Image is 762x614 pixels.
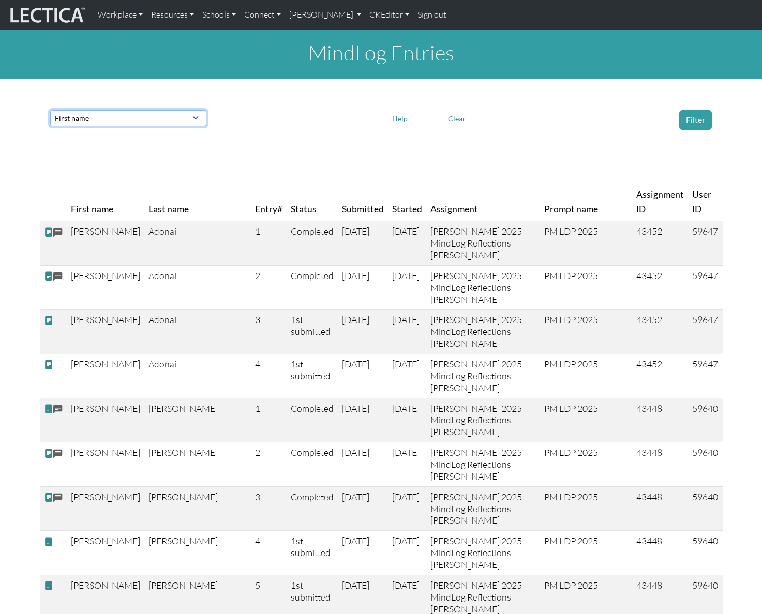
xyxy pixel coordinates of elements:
td: [DATE] [338,398,388,442]
span: view [44,315,53,326]
th: Assignment ID [632,183,689,221]
td: PM LDP 2025 [540,265,632,310]
th: Entry# [251,183,287,221]
td: [DATE] [338,265,388,310]
td: 2 [251,265,287,310]
th: User ID [688,183,722,221]
span: comments [53,448,63,459]
td: 43452 [632,265,689,310]
td: [PERSON_NAME] [67,398,144,442]
td: [PERSON_NAME] [67,221,144,266]
th: Prompt name [540,183,632,221]
td: Completed [287,398,338,442]
td: Completed [287,265,338,310]
td: [PERSON_NAME] [144,398,251,442]
th: Submitted [338,183,388,221]
td: 59640 [688,442,722,487]
td: 59647 [688,221,722,266]
td: PM LDP 2025 [540,486,632,531]
td: PM LDP 2025 [540,531,632,575]
td: Adonai [144,221,251,266]
span: view [44,492,53,503]
td: [DATE] [388,531,426,575]
td: 43448 [632,486,689,531]
td: 43452 [632,310,689,354]
td: [PERSON_NAME] 2025 MindLog Reflections [PERSON_NAME] [426,442,540,487]
td: 1st submitted [287,354,338,398]
td: PM LDP 2025 [540,442,632,487]
td: [DATE] [338,531,388,575]
td: [DATE] [338,442,388,487]
a: Schools [198,4,240,26]
td: 1 [251,221,287,266]
td: [DATE] [388,265,426,310]
td: 4 [251,531,287,575]
td: 59647 [688,265,722,310]
td: [PERSON_NAME] 2025 MindLog Reflections [PERSON_NAME] [426,310,540,354]
td: [PERSON_NAME] [144,486,251,531]
td: [PERSON_NAME] [67,310,144,354]
th: Started [388,183,426,221]
td: Adonai [144,310,251,354]
a: Connect [240,4,285,26]
span: view [44,359,53,370]
a: Workplace [94,4,147,26]
th: Status [287,183,338,221]
td: 2 [251,442,287,487]
td: [PERSON_NAME] [144,442,251,487]
td: Adonai [144,265,251,310]
span: comments [53,404,63,416]
td: Adonai [144,354,251,398]
td: [DATE] [388,221,426,266]
td: 59647 [688,354,722,398]
td: 43452 [632,354,689,398]
span: view [44,448,53,458]
a: [PERSON_NAME] [285,4,365,26]
th: First name [67,183,144,221]
span: comments [53,492,63,504]
td: [DATE] [338,221,388,266]
th: Assignment [426,183,540,221]
td: [DATE] [338,486,388,531]
img: lecticalive [8,5,85,25]
td: 1 [251,398,287,442]
a: Resources [147,4,198,26]
td: Completed [287,221,338,266]
button: Clear [443,111,470,127]
td: [PERSON_NAME] 2025 MindLog Reflections [PERSON_NAME] [426,354,540,398]
td: [PERSON_NAME] [67,354,144,398]
td: [PERSON_NAME] 2025 MindLog Reflections [PERSON_NAME] [426,398,540,442]
td: [DATE] [388,310,426,354]
th: Last name [144,183,251,221]
a: Sign out [413,4,451,26]
td: 1st submitted [287,310,338,354]
td: 59640 [688,486,722,531]
td: [DATE] [338,310,388,354]
td: 43448 [632,442,689,487]
td: 43448 [632,531,689,575]
td: 43448 [632,398,689,442]
td: 4 [251,354,287,398]
td: [PERSON_NAME] [67,442,144,487]
span: view [44,580,53,591]
td: 59640 [688,531,722,575]
td: 43452 [632,221,689,266]
a: Help [387,112,412,123]
button: Help [387,111,412,127]
span: view [44,404,53,415]
td: [PERSON_NAME] [67,486,144,531]
td: 59640 [688,398,722,442]
td: [PERSON_NAME] 2025 MindLog Reflections [PERSON_NAME] [426,486,540,531]
td: [PERSON_NAME] 2025 MindLog Reflections [PERSON_NAME] [426,531,540,575]
td: [DATE] [388,354,426,398]
td: PM LDP 2025 [540,354,632,398]
td: [DATE] [338,354,388,398]
td: 3 [251,310,287,354]
td: [DATE] [388,486,426,531]
td: 59647 [688,310,722,354]
td: [PERSON_NAME] [67,265,144,310]
td: PM LDP 2025 [540,310,632,354]
span: view [44,226,53,237]
td: Completed [287,442,338,487]
td: 1st submitted [287,531,338,575]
